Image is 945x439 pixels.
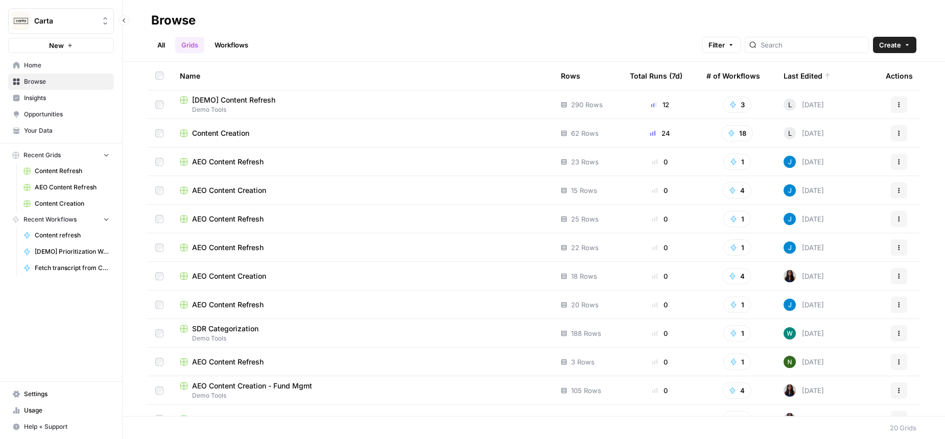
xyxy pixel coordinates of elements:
[34,16,96,26] span: Carta
[630,185,690,196] div: 0
[723,96,751,113] button: 3
[706,62,760,90] div: # of Workflows
[192,128,249,138] span: Content Creation
[192,185,266,196] span: AEO Content Creation
[35,166,109,176] span: Content Refresh
[192,414,326,424] span: Customer stories + webinar transcripts
[151,12,196,29] div: Browse
[8,38,114,53] button: New
[630,214,690,224] div: 0
[708,40,725,50] span: Filter
[35,183,109,192] span: AEO Content Refresh
[784,327,824,339] div: [DATE]
[12,12,30,30] img: Carta Logo
[571,357,595,367] span: 3 Rows
[784,62,831,90] div: Last Edited
[180,105,545,114] span: Demo Tools
[35,247,109,256] span: [DEMO] Prioritization Workflow for creation
[180,214,545,224] a: AEO Content Refresh
[784,299,796,311] img: z620ml7ie90s7uun3xptce9f0frp
[784,241,796,254] img: z620ml7ie90s7uun3xptce9f0frp
[723,297,751,313] button: 1
[8,90,114,106] a: Insights
[630,128,690,138] div: 24
[180,357,545,367] a: AEO Content Refresh
[722,182,751,199] button: 4
[23,151,61,160] span: Recent Grids
[192,300,264,310] span: AEO Content Refresh
[192,357,264,367] span: AEO Content Refresh
[784,270,796,282] img: rox323kbkgutb4wcij4krxobkpon
[561,62,580,90] div: Rows
[784,384,824,397] div: [DATE]
[723,211,751,227] button: 1
[151,37,171,53] a: All
[630,300,690,310] div: 0
[723,154,751,170] button: 1
[180,324,545,343] a: SDR CategorizationDemo Tools
[571,385,601,396] span: 105 Rows
[192,271,266,281] span: AEO Content Creation
[19,179,114,196] a: AEO Content Refresh
[8,386,114,402] a: Settings
[886,62,913,90] div: Actions
[723,239,751,256] button: 1
[19,196,114,212] a: Content Creation
[630,271,690,281] div: 0
[24,389,109,399] span: Settings
[784,127,824,139] div: [DATE]
[784,413,824,425] div: [DATE]
[571,242,599,253] span: 22 Rows
[721,125,753,141] button: 18
[192,214,264,224] span: AEO Content Refresh
[571,100,603,110] span: 290 Rows
[19,163,114,179] a: Content Refresh
[784,270,824,282] div: [DATE]
[180,414,545,424] a: Customer stories + webinar transcripts
[784,413,796,425] img: rox323kbkgutb4wcij4krxobkpon
[24,110,109,119] span: Opportunities
[723,354,751,370] button: 1
[208,37,254,53] a: Workflows
[722,268,751,284] button: 4
[24,93,109,103] span: Insights
[571,214,599,224] span: 25 Rows
[788,128,792,138] span: L
[8,57,114,74] a: Home
[630,357,690,367] div: 0
[8,419,114,435] button: Help + Support
[630,385,690,396] div: 0
[180,95,545,114] a: [DEMO] Content RefreshDemo Tools
[192,242,264,253] span: AEO Content Refresh
[192,157,264,167] span: AEO Content Refresh
[784,384,796,397] img: rox323kbkgutb4wcij4krxobkpon
[630,328,690,338] div: 0
[630,242,690,253] div: 0
[180,391,545,400] span: Demo Tools
[24,422,109,431] span: Help + Support
[180,300,545,310] a: AEO Content Refresh
[24,77,109,86] span: Browse
[24,61,109,70] span: Home
[192,381,312,391] span: AEO Content Creation - Fund Mgmt
[8,212,114,227] button: Recent Workflows
[49,40,64,51] span: New
[890,423,916,433] div: 20 Grids
[571,300,599,310] span: 20 Rows
[8,106,114,123] a: Opportunities
[8,8,114,34] button: Workspace: Carta
[784,99,824,111] div: [DATE]
[35,199,109,208] span: Content Creation
[19,243,114,260] a: [DEMO] Prioritization Workflow for creation
[784,299,824,311] div: [DATE]
[630,157,690,167] div: 0
[19,260,114,276] a: Fetch transcript from Chorus
[180,271,545,281] a: AEO Content Creation
[784,213,824,225] div: [DATE]
[180,128,545,138] a: Content Creation
[180,381,545,400] a: AEO Content Creation - Fund MgmtDemo Tools
[571,414,599,424] span: 80 Rows
[784,213,796,225] img: z620ml7ie90s7uun3xptce9f0frp
[571,128,599,138] span: 62 Rows
[784,184,796,197] img: z620ml7ie90s7uun3xptce9f0frp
